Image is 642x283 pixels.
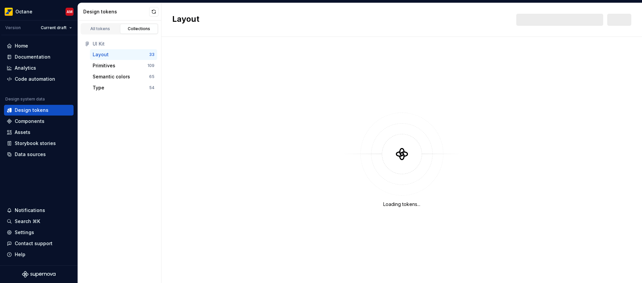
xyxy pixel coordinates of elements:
[4,74,74,84] a: Code automation
[90,71,157,82] button: Semantic colors65
[4,105,74,116] a: Design tokens
[83,8,149,15] div: Design tokens
[15,107,48,114] div: Design tokens
[93,73,130,80] div: Semantic colors
[15,218,40,225] div: Search ⌘K
[149,85,154,90] div: 54
[15,54,50,60] div: Documentation
[383,201,420,208] div: Loading tokens...
[4,52,74,62] a: Documentation
[41,25,67,30] span: Current draft
[4,216,74,227] button: Search ⌘K
[4,63,74,73] a: Analytics
[15,251,25,258] div: Help
[15,65,36,71] div: Analytics
[147,63,154,68] div: 109
[4,149,74,160] a: Data sources
[5,25,21,30] div: Version
[22,271,56,278] svg: Supernova Logo
[4,205,74,216] button: Notifications
[84,26,117,31] div: All tokens
[15,140,56,147] div: Storybook stories
[5,96,45,102] div: Design system data
[67,9,73,14] div: AM
[4,116,74,127] a: Components
[149,74,154,79] div: 65
[90,82,157,93] button: Type54
[15,240,52,247] div: Contact support
[93,41,154,47] div: UI Kit
[38,23,75,32] button: Current draft
[4,249,74,260] button: Help
[93,62,115,69] div: Primitives
[90,60,157,71] button: Primitives109
[5,8,13,16] img: e8093afa-4b23-4413-bf51-00cde92dbd3f.png
[4,238,74,249] button: Contact support
[149,52,154,57] div: 33
[15,43,28,49] div: Home
[15,8,32,15] div: Octane
[15,207,45,214] div: Notifications
[4,127,74,138] a: Assets
[90,49,157,60] button: Layout33
[15,151,46,158] div: Data sources
[4,41,74,51] a: Home
[93,84,104,91] div: Type
[93,51,109,58] div: Layout
[1,4,76,19] button: OctaneAM
[4,138,74,149] a: Storybook stories
[122,26,156,31] div: Collections
[172,14,199,26] h2: Layout
[15,76,55,82] div: Code automation
[4,227,74,238] a: Settings
[15,129,30,136] div: Assets
[15,118,44,125] div: Components
[15,229,34,236] div: Settings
